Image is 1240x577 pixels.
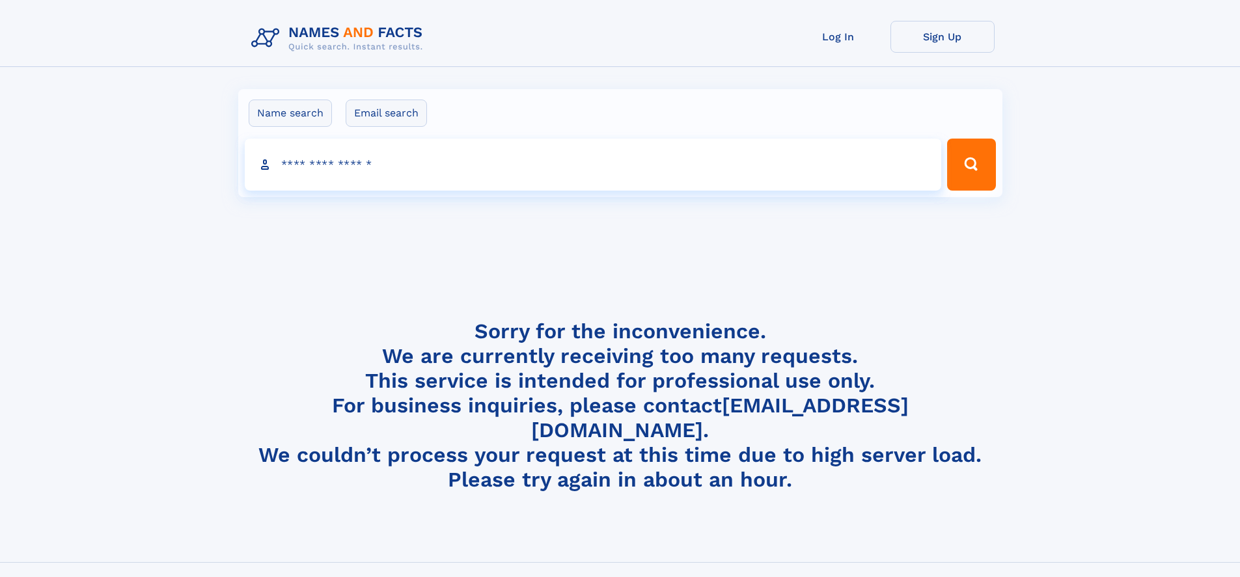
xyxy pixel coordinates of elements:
[947,139,995,191] button: Search Button
[346,100,427,127] label: Email search
[245,139,942,191] input: search input
[890,21,995,53] a: Sign Up
[246,319,995,492] h4: Sorry for the inconvenience. We are currently receiving too many requests. This service is intend...
[249,100,332,127] label: Name search
[786,21,890,53] a: Log In
[531,393,909,442] a: [EMAIL_ADDRESS][DOMAIN_NAME]
[246,21,434,56] img: Logo Names and Facts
